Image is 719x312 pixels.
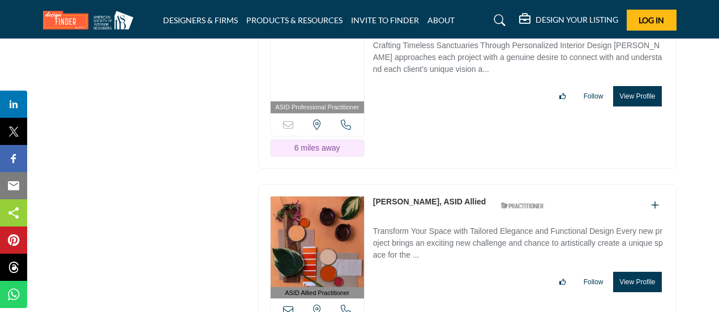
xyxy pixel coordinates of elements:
span: Log In [639,15,664,25]
button: Log In [627,10,677,31]
a: PRODUCTS & RESOURCES [246,15,343,25]
img: ASID Qualified Practitioners Badge Icon [497,199,547,213]
button: Like listing [552,87,574,106]
span: ASID Allied Practitioner [285,288,349,298]
img: Marian Harrison, ASID Allied [271,196,364,287]
a: DESIGNERS & FIRMS [163,15,238,25]
a: ABOUT [427,15,455,25]
a: Add To List [651,200,659,210]
a: Crafting Timeless Sanctuaries Through Personalized Interior Design [PERSON_NAME] approaches each ... [373,33,665,78]
div: DESIGN YOUR LISTING [519,14,618,27]
p: Crafting Timeless Sanctuaries Through Personalized Interior Design [PERSON_NAME] approaches each ... [373,40,665,78]
button: Like listing [552,272,574,292]
button: View Profile [613,86,661,106]
h5: DESIGN YOUR LISTING [536,15,618,25]
span: ASID Professional Practitioner [275,102,359,112]
img: Jen Cobb [271,11,364,101]
p: Marian Harrison, ASID Allied [373,196,486,208]
a: Search [483,11,513,29]
p: Transform Your Space with Tailored Elegance and Functional Design Every new project brings an exc... [373,225,665,263]
span: 6 miles away [294,143,340,152]
a: INVITE TO FINDER [351,15,419,25]
a: [PERSON_NAME], ASID Allied [373,197,486,206]
a: ASID Allied Practitioner [271,196,364,299]
a: ASID Professional Practitioner [271,11,364,113]
img: Site Logo [43,11,139,29]
button: Follow [576,272,611,292]
button: View Profile [613,272,661,292]
a: Transform Your Space with Tailored Elegance and Functional Design Every new project brings an exc... [373,219,665,263]
button: Follow [576,87,611,106]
